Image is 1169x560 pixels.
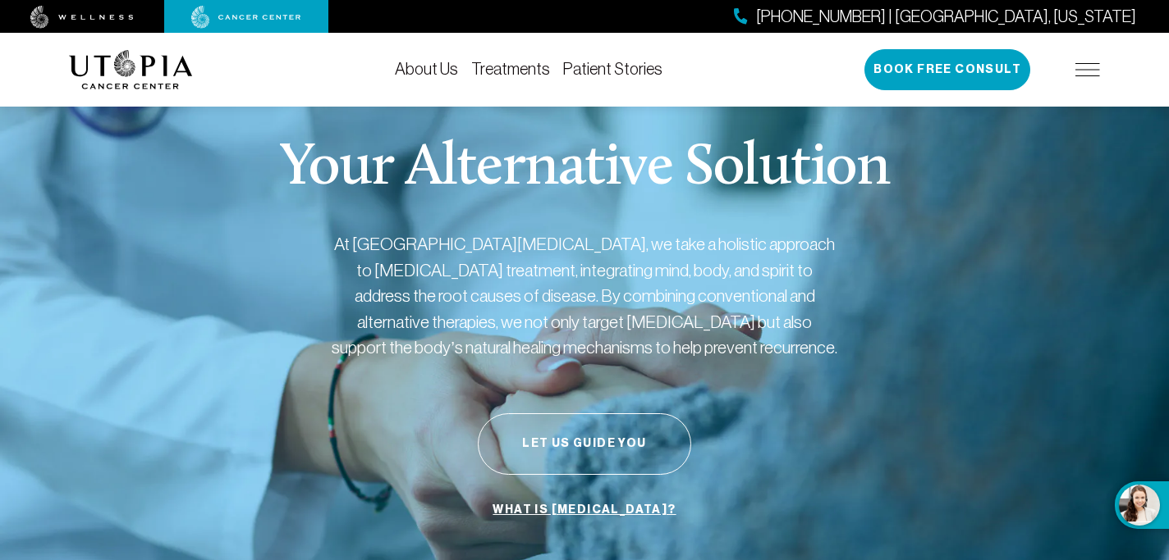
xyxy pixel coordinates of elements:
img: cancer center [191,6,301,29]
img: logo [69,50,193,89]
button: Let Us Guide You [478,413,691,475]
span: [PHONE_NUMBER] | [GEOGRAPHIC_DATA], [US_STATE] [756,5,1136,29]
a: Patient Stories [563,60,662,78]
p: At [GEOGRAPHIC_DATA][MEDICAL_DATA], we take a holistic approach to [MEDICAL_DATA] treatment, inte... [330,231,839,361]
a: What is [MEDICAL_DATA]? [488,494,680,526]
img: wellness [30,6,134,29]
a: [PHONE_NUMBER] | [GEOGRAPHIC_DATA], [US_STATE] [734,5,1136,29]
button: Book Free Consult [864,49,1030,90]
a: Treatments [471,60,550,78]
a: About Us [395,60,458,78]
img: icon-hamburger [1075,63,1100,76]
p: Your Alternative Solution [279,139,889,198]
